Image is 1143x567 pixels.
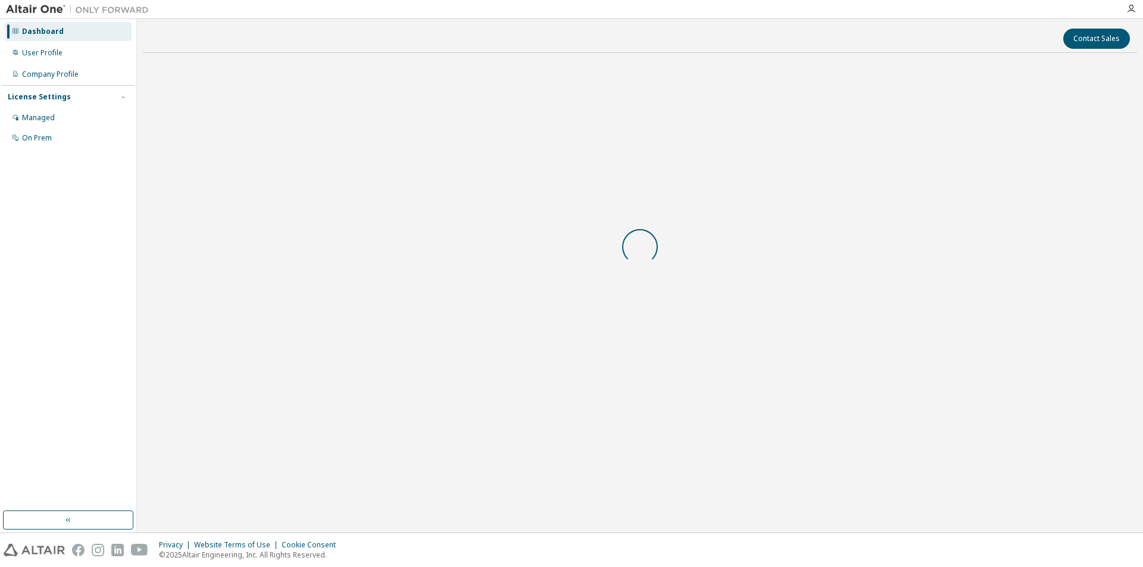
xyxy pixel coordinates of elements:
img: instagram.svg [92,544,104,556]
img: Altair One [6,4,155,15]
div: Cookie Consent [282,540,343,550]
div: On Prem [22,133,52,143]
img: altair_logo.svg [4,544,65,556]
div: User Profile [22,48,63,58]
button: Contact Sales [1063,29,1130,49]
div: Website Terms of Use [194,540,282,550]
img: youtube.svg [131,544,148,556]
img: linkedin.svg [111,544,124,556]
div: Managed [22,113,55,123]
div: License Settings [8,92,71,102]
img: facebook.svg [72,544,85,556]
div: Dashboard [22,27,64,36]
p: © 2025 Altair Engineering, Inc. All Rights Reserved. [159,550,343,560]
div: Company Profile [22,70,79,79]
div: Privacy [159,540,194,550]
